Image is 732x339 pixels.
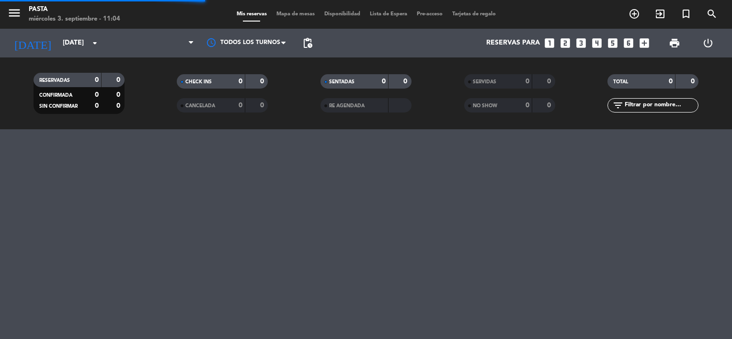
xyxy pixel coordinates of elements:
span: RESERVADAS [39,78,70,83]
i: looks_two [559,37,572,49]
strong: 0 [95,77,99,83]
strong: 0 [116,77,122,83]
i: menu [7,6,22,20]
i: filter_list [612,100,624,111]
input: Filtrar por nombre... [624,100,698,111]
i: power_settings_new [702,37,714,49]
i: add_circle_outline [629,8,640,20]
strong: 0 [382,78,386,85]
strong: 0 [526,78,529,85]
i: exit_to_app [654,8,666,20]
span: Pre-acceso [412,11,447,17]
span: Mapa de mesas [272,11,320,17]
i: looks_one [543,37,556,49]
i: looks_3 [575,37,587,49]
span: pending_actions [302,37,313,49]
span: TOTAL [613,79,628,84]
i: add_box [638,37,651,49]
i: [DATE] [7,33,58,54]
span: CANCELADA [185,103,215,108]
button: menu [7,6,22,23]
div: miércoles 3. septiembre - 11:04 [29,14,120,24]
strong: 0 [547,102,553,109]
i: search [706,8,718,20]
span: CHECK INS [185,79,212,84]
i: arrow_drop_down [89,37,101,49]
strong: 0 [239,102,242,109]
strong: 0 [691,78,697,85]
div: Pasta [29,5,120,14]
strong: 0 [116,91,122,98]
span: NO SHOW [473,103,497,108]
span: Lista de Espera [365,11,412,17]
span: SENTADAS [329,79,355,84]
div: LOG OUT [691,29,725,57]
strong: 0 [260,78,266,85]
span: Tarjetas de regalo [447,11,501,17]
span: Disponibilidad [320,11,365,17]
strong: 0 [669,78,673,85]
strong: 0 [526,102,529,109]
i: looks_5 [606,37,619,49]
strong: 0 [239,78,242,85]
i: looks_4 [591,37,603,49]
span: Reservas para [486,39,540,47]
strong: 0 [116,102,122,109]
strong: 0 [95,102,99,109]
strong: 0 [403,78,409,85]
span: SERVIDAS [473,79,496,84]
span: Mis reservas [232,11,272,17]
i: turned_in_not [680,8,692,20]
span: SIN CONFIRMAR [39,104,78,109]
strong: 0 [95,91,99,98]
span: RE AGENDADA [329,103,365,108]
i: looks_6 [622,37,635,49]
strong: 0 [260,102,266,109]
span: CONFIRMADA [39,93,72,98]
span: print [669,37,680,49]
strong: 0 [547,78,553,85]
